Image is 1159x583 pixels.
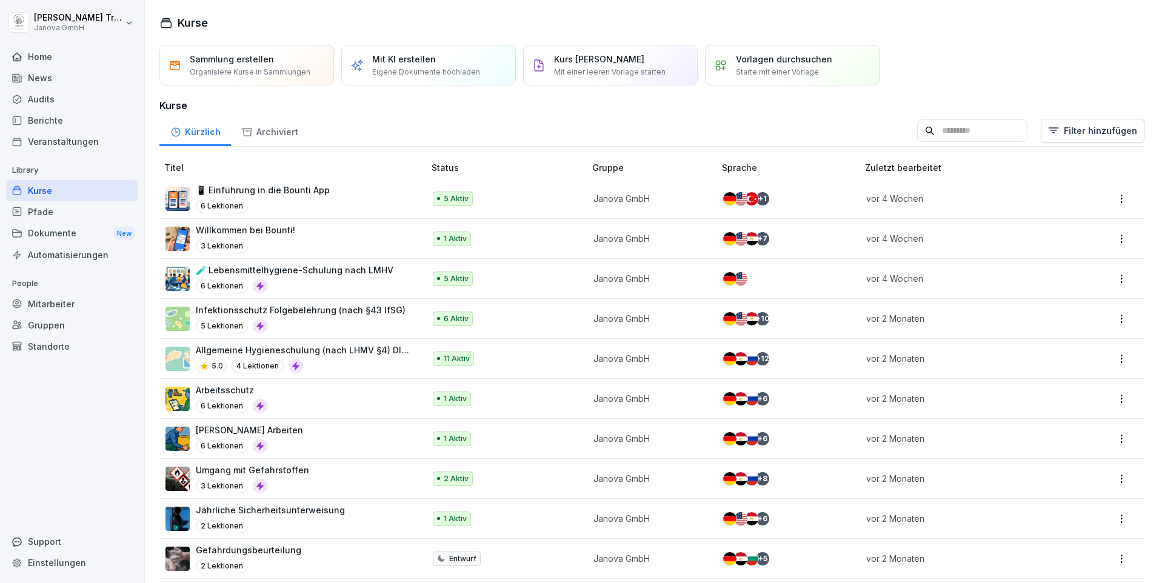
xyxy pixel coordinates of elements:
p: vor 2 Monaten [866,432,1058,445]
p: Organisiere Kurse in Sammlungen [190,67,310,78]
img: eg.svg [734,552,747,565]
p: vor 4 Wochen [866,272,1058,285]
img: ro33qf0i8ndaw7nkfv0stvse.png [165,467,190,491]
p: vor 2 Monaten [866,472,1058,485]
p: Mit KI erstellen [372,53,436,65]
p: 6 Lektionen [196,199,248,213]
p: 11 Aktiv [444,353,470,364]
img: us.svg [734,232,747,245]
h1: Kurse [178,15,208,31]
img: mi2x1uq9fytfd6tyw03v56b3.png [165,187,190,211]
p: Titel [164,161,427,174]
p: Sammlung erstellen [190,53,274,65]
img: h7jpezukfv8pwd1f3ia36uzh.png [165,267,190,291]
p: Janova GmbH [593,352,703,365]
div: + 8 [756,472,769,485]
img: bgsrfyvhdm6180ponve2jajk.png [165,387,190,411]
div: + 7 [756,232,769,245]
img: de.svg [723,552,736,565]
img: de.svg [723,352,736,365]
div: Audits [6,88,138,110]
p: Infektionsschutz Folgebelehrung (nach §43 IfSG) [196,304,406,316]
p: Vorlagen durchsuchen [736,53,832,65]
img: eg.svg [734,392,747,405]
a: Veranstaltungen [6,131,138,152]
p: 5 Aktiv [444,273,469,284]
p: Gefährdungsbeurteilung [196,544,301,556]
a: Mitarbeiter [6,293,138,315]
p: vor 2 Monaten [866,352,1058,365]
img: eg.svg [734,352,747,365]
p: People [6,274,138,293]
p: Allgemeine Hygieneschulung (nach LHMV §4) DIN10514 [196,344,412,356]
img: nnjcsz1u2a43td4lvr9683dg.png [165,547,190,571]
p: Gruppe [592,161,717,174]
p: vor 2 Monaten [866,392,1058,405]
a: Automatisierungen [6,244,138,265]
img: eg.svg [734,472,747,485]
p: vor 4 Wochen [866,232,1058,245]
p: 5 Aktiv [444,193,469,204]
img: us.svg [734,192,747,205]
img: eg.svg [745,232,758,245]
img: tgff07aey9ahi6f4hltuk21p.png [165,307,190,331]
img: de.svg [723,192,736,205]
p: 4 Lektionen [232,359,284,373]
img: de.svg [723,432,736,445]
a: News [6,67,138,88]
div: Standorte [6,336,138,357]
p: Starte mit einer Vorlage [736,67,819,78]
img: de.svg [723,312,736,325]
a: Kurse [6,180,138,201]
p: Library [6,161,138,180]
p: 2 Lektionen [196,559,248,573]
img: eg.svg [734,432,747,445]
p: [PERSON_NAME] Arbeiten [196,424,303,436]
a: Berichte [6,110,138,131]
div: + 1 [756,192,769,205]
p: 1 Aktiv [444,513,467,524]
p: Janova GmbH [593,312,703,325]
a: Pfade [6,201,138,222]
p: 6 Lektionen [196,279,248,293]
p: 3 Lektionen [196,239,248,253]
p: Kurs [PERSON_NAME] [554,53,644,65]
div: + 6 [756,432,769,445]
img: us.svg [734,312,747,325]
p: 3 Lektionen [196,479,248,493]
div: + 10 [756,312,769,325]
p: 2 Lektionen [196,519,248,533]
div: + 6 [756,392,769,405]
div: Kürzlich [159,115,231,146]
div: Dokumente [6,222,138,245]
p: vor 2 Monaten [866,312,1058,325]
img: gxsnf7ygjsfsmxd96jxi4ufn.png [165,347,190,371]
img: xh3bnih80d1pxcetv9zsuevg.png [165,227,190,251]
img: de.svg [723,472,736,485]
a: Home [6,46,138,67]
div: Support [6,531,138,552]
img: ru.svg [745,352,758,365]
p: 6 Lektionen [196,439,248,453]
p: [PERSON_NAME] Trautmann [34,13,122,23]
p: Janova GmbH [593,512,703,525]
a: DokumenteNew [6,222,138,245]
a: Gruppen [6,315,138,336]
img: de.svg [723,232,736,245]
p: Umgang mit Gefahrstoffen [196,464,309,476]
a: Archiviert [231,115,309,146]
p: vor 2 Monaten [866,512,1058,525]
h3: Kurse [159,98,1144,113]
img: bg.svg [745,552,758,565]
p: 1 Aktiv [444,393,467,404]
p: Entwurf [449,553,476,564]
p: Janova GmbH [593,432,703,445]
p: 1 Aktiv [444,433,467,444]
img: lexopoti9mm3ayfs08g9aag0.png [165,507,190,531]
p: Janova GmbH [593,552,703,565]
